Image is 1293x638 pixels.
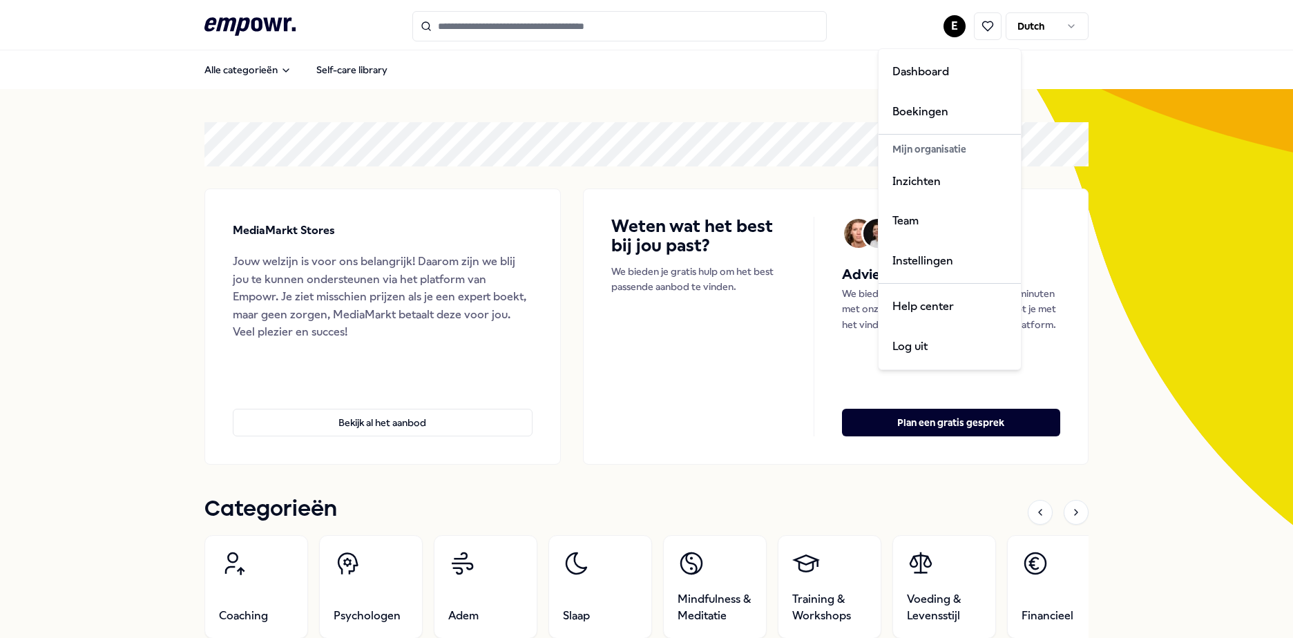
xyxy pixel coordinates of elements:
[878,48,1022,370] div: E
[881,162,1018,202] a: Inzichten
[881,201,1018,241] a: Team
[881,137,1018,161] div: Mijn organisatie
[881,52,1018,92] a: Dashboard
[881,287,1018,327] a: Help center
[881,92,1018,132] a: Boekingen
[881,327,1018,367] div: Log uit
[881,241,1018,281] a: Instellingen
